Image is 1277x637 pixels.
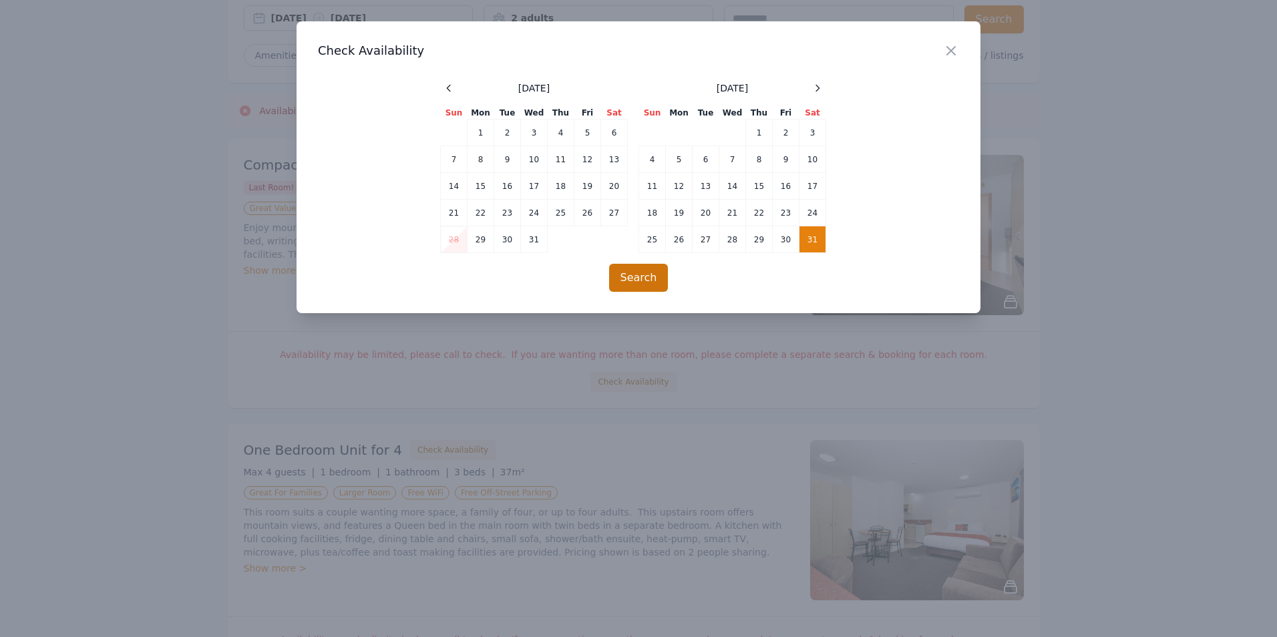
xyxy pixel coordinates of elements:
td: 12 [666,173,693,200]
td: 6 [601,120,628,146]
td: 17 [521,173,548,200]
td: 22 [746,200,773,226]
td: 30 [773,226,799,253]
td: 8 [468,146,494,173]
th: Wed [719,107,746,120]
td: 25 [548,200,574,226]
td: 9 [773,146,799,173]
td: 15 [746,173,773,200]
td: 16 [494,173,521,200]
td: 4 [548,120,574,146]
td: 9 [494,146,521,173]
td: 25 [639,226,666,253]
th: Thu [548,107,574,120]
td: 19 [574,173,601,200]
button: Search [609,264,669,292]
td: 10 [521,146,548,173]
td: 7 [719,146,746,173]
td: 22 [468,200,494,226]
td: 27 [601,200,628,226]
td: 23 [773,200,799,226]
td: 20 [601,173,628,200]
th: Sat [601,107,628,120]
td: 14 [719,173,746,200]
td: 5 [666,146,693,173]
span: [DATE] [717,81,748,95]
th: Thu [746,107,773,120]
th: Fri [773,107,799,120]
th: Tue [494,107,521,120]
td: 19 [666,200,693,226]
th: Wed [521,107,548,120]
td: 13 [693,173,719,200]
h3: Check Availability [318,43,959,59]
td: 24 [799,200,826,226]
td: 1 [746,120,773,146]
td: 21 [441,200,468,226]
th: Tue [693,107,719,120]
td: 1 [468,120,494,146]
td: 18 [548,173,574,200]
th: Sat [799,107,826,120]
td: 5 [574,120,601,146]
td: 8 [746,146,773,173]
td: 18 [639,200,666,226]
span: [DATE] [518,81,550,95]
td: 11 [548,146,574,173]
td: 4 [639,146,666,173]
th: Mon [666,107,693,120]
td: 20 [693,200,719,226]
td: 31 [799,226,826,253]
td: 15 [468,173,494,200]
th: Mon [468,107,494,120]
td: 26 [574,200,601,226]
td: 12 [574,146,601,173]
td: 2 [773,120,799,146]
td: 10 [799,146,826,173]
td: 31 [521,226,548,253]
td: 16 [773,173,799,200]
td: 26 [666,226,693,253]
td: 29 [746,226,773,253]
td: 27 [693,226,719,253]
td: 24 [521,200,548,226]
td: 14 [441,173,468,200]
td: 7 [441,146,468,173]
td: 28 [719,226,746,253]
td: 21 [719,200,746,226]
td: 3 [799,120,826,146]
td: 23 [494,200,521,226]
th: Sun [639,107,666,120]
td: 17 [799,173,826,200]
td: 29 [468,226,494,253]
td: 2 [494,120,521,146]
th: Sun [441,107,468,120]
td: 11 [639,173,666,200]
td: 13 [601,146,628,173]
th: Fri [574,107,601,120]
td: 30 [494,226,521,253]
td: 3 [521,120,548,146]
td: 28 [441,226,468,253]
td: 6 [693,146,719,173]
